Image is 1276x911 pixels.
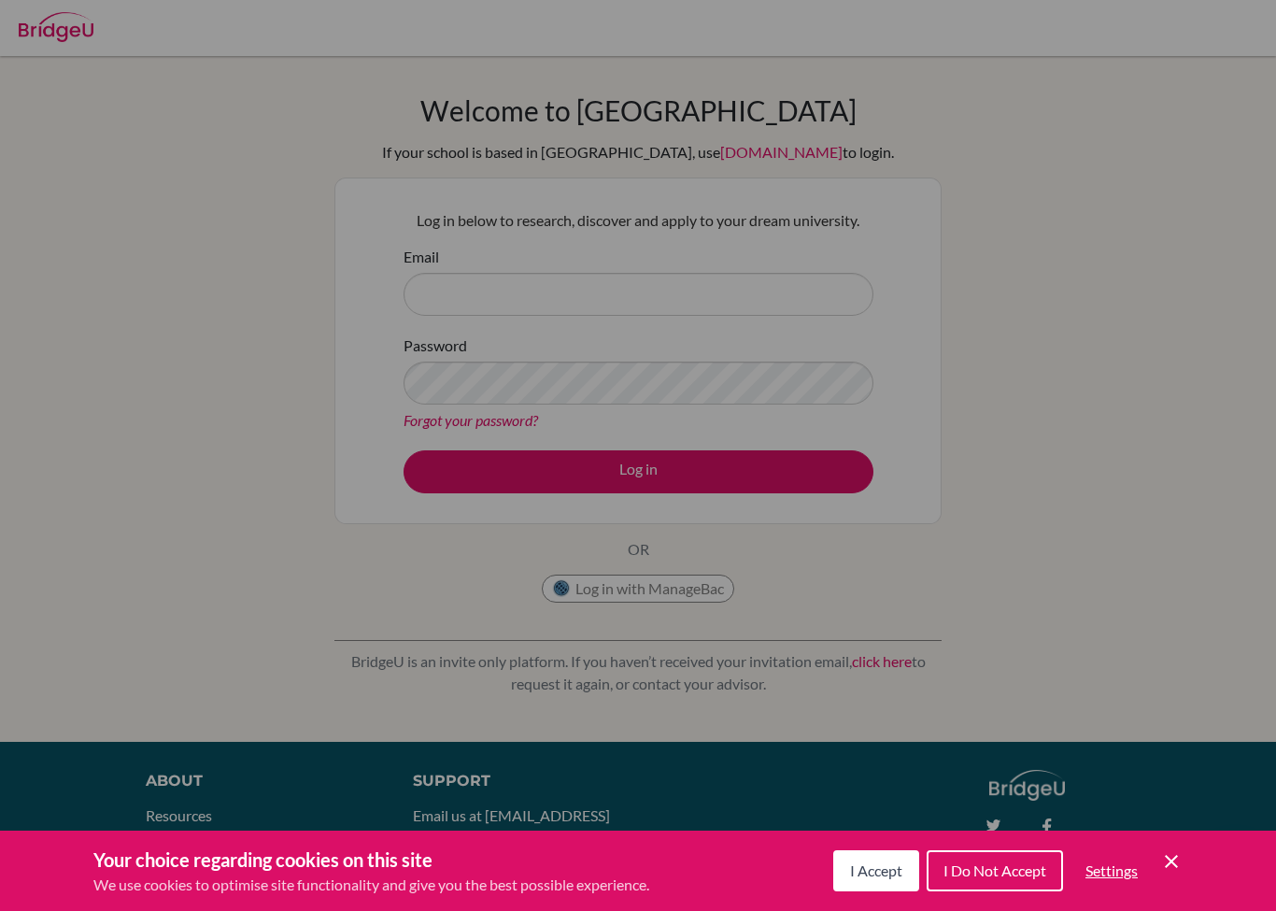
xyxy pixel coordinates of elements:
[927,850,1063,891] button: I Do Not Accept
[1070,852,1153,890] button: Settings
[833,850,919,891] button: I Accept
[850,861,902,879] span: I Accept
[1160,850,1183,873] button: Save and close
[943,861,1046,879] span: I Do Not Accept
[93,846,649,874] h3: Your choice regarding cookies on this site
[1085,861,1138,879] span: Settings
[93,874,649,896] p: We use cookies to optimise site functionality and give you the best possible experience.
